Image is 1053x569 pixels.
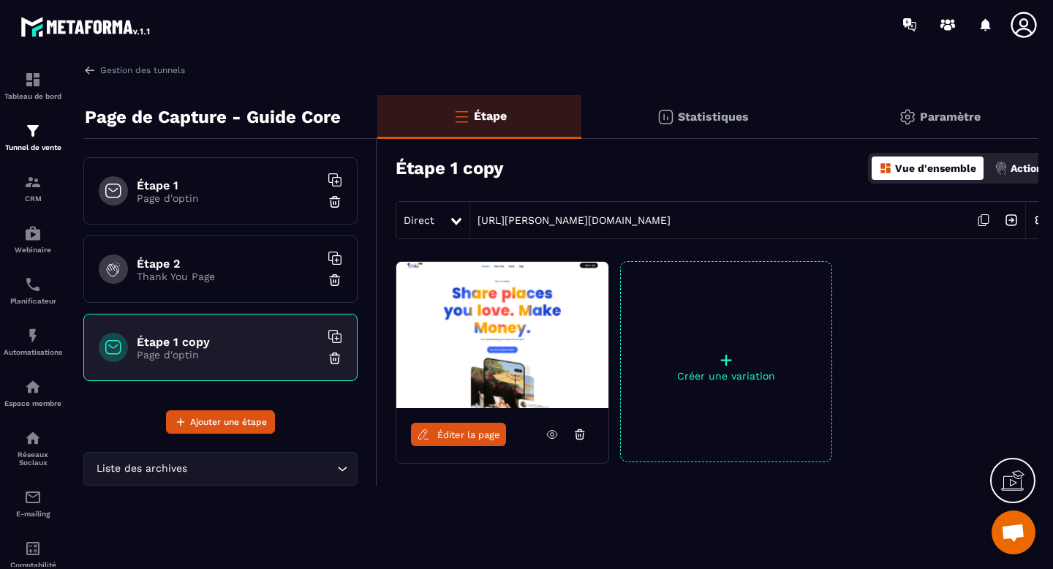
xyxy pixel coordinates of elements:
[404,214,434,226] span: Direct
[678,110,749,124] p: Statistiques
[474,109,507,123] p: Étape
[437,429,500,440] span: Éditer la page
[190,415,267,429] span: Ajouter une étape
[621,370,831,382] p: Créer une variation
[396,158,504,178] h3: Étape 1 copy
[4,111,62,162] a: formationformationTunnel de vente
[4,246,62,254] p: Webinaire
[24,225,42,242] img: automations
[4,367,62,418] a: automationsautomationsEspace membre
[24,327,42,344] img: automations
[4,265,62,316] a: schedulerschedulerPlanificateur
[4,297,62,305] p: Planificateur
[20,13,152,39] img: logo
[899,108,916,126] img: setting-gr.5f69749f.svg
[328,273,342,287] img: trash
[4,143,62,151] p: Tunnel de vente
[328,351,342,366] img: trash
[4,561,62,569] p: Comptabilité
[83,64,97,77] img: arrow
[166,410,275,434] button: Ajouter une étape
[4,60,62,111] a: formationformationTableau de bord
[328,195,342,209] img: trash
[1011,162,1048,174] p: Actions
[4,399,62,407] p: Espace membre
[657,108,674,126] img: stats.20deebd0.svg
[24,173,42,191] img: formation
[4,195,62,203] p: CRM
[85,102,341,132] p: Page de Capture - Guide Core
[83,452,358,486] div: Search for option
[93,461,190,477] span: Liste des archives
[992,510,1035,554] a: Ouvrir le chat
[879,162,892,175] img: dashboard-orange.40269519.svg
[4,510,62,518] p: E-mailing
[83,64,185,77] a: Gestion des tunnels
[24,71,42,88] img: formation
[137,271,320,282] p: Thank You Page
[24,122,42,140] img: formation
[24,540,42,557] img: accountant
[4,348,62,356] p: Automatisations
[4,451,62,467] p: Réseaux Sociaux
[920,110,981,124] p: Paramètre
[453,108,470,125] img: bars-o.4a397970.svg
[997,206,1025,234] img: arrow-next.bcc2205e.svg
[470,214,671,226] a: [URL][PERSON_NAME][DOMAIN_NAME]
[24,276,42,293] img: scheduler
[24,378,42,396] img: automations
[137,192,320,204] p: Page d'optin
[4,316,62,367] a: automationsautomationsAutomatisations
[4,162,62,214] a: formationformationCRM
[24,429,42,447] img: social-network
[4,214,62,265] a: automationsautomationsWebinaire
[137,178,320,192] h6: Étape 1
[411,423,506,446] a: Éditer la page
[621,350,831,370] p: +
[4,478,62,529] a: emailemailE-mailing
[4,418,62,478] a: social-networksocial-networkRéseaux Sociaux
[137,349,320,361] p: Page d'optin
[190,461,333,477] input: Search for option
[895,162,976,174] p: Vue d'ensemble
[994,162,1008,175] img: actions.d6e523a2.png
[137,257,320,271] h6: Étape 2
[396,262,608,408] img: image
[24,489,42,506] img: email
[4,92,62,100] p: Tableau de bord
[137,335,320,349] h6: Étape 1 copy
